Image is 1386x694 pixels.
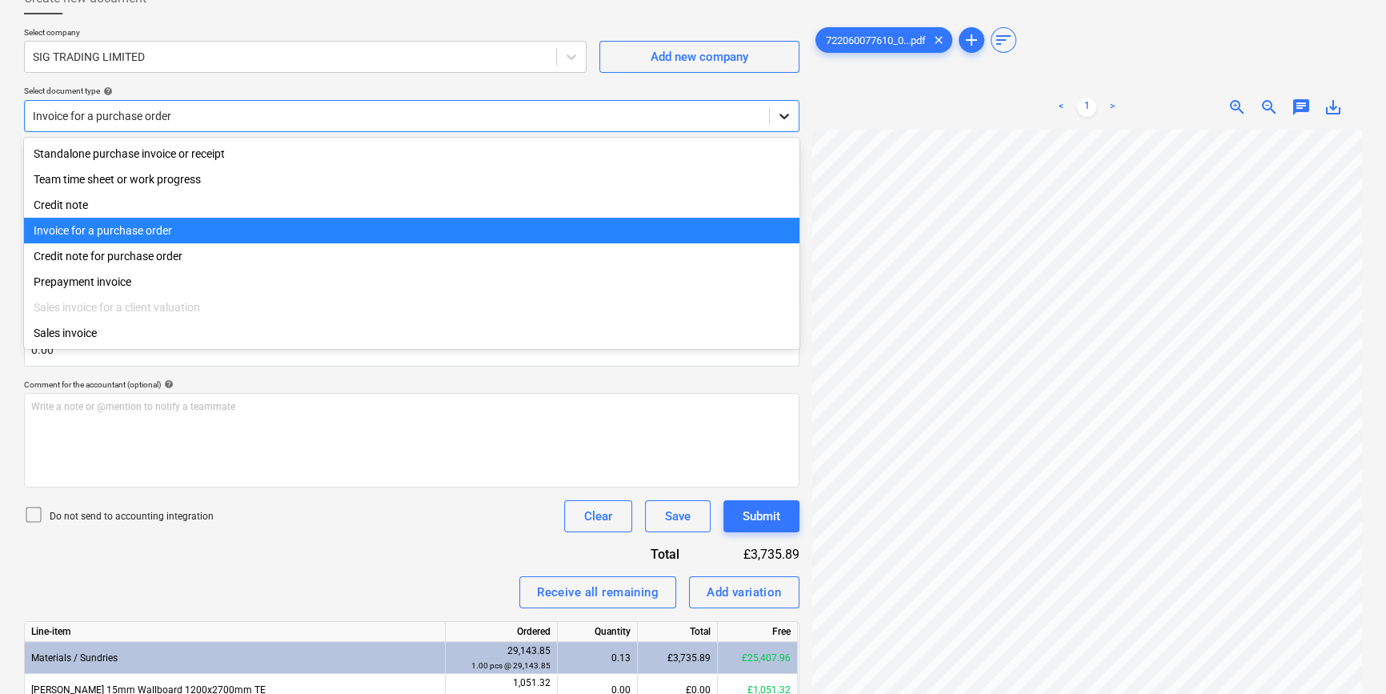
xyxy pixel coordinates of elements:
[537,582,659,603] div: Receive all remaining
[665,506,691,527] div: Save
[564,642,631,674] div: 0.13
[704,545,799,564] div: £3,735.89
[1306,617,1386,694] iframe: Chat Widget
[816,34,935,46] span: 722060077610_0...pdf
[1103,98,1122,117] a: Next page
[564,500,632,532] button: Clear
[24,335,799,367] input: Invoice total amount (optional)
[519,576,676,608] button: Receive all remaining
[723,500,799,532] button: Submit
[1052,98,1071,117] a: Previous page
[24,269,799,295] div: Prepayment invoice
[471,661,551,670] small: 1.00 pcs @ 29,143.85
[24,27,587,41] p: Select company
[24,243,799,269] div: Credit note for purchase order
[1228,98,1247,117] span: zoom_in
[815,27,952,53] div: 722060077610_0...pdf
[24,379,799,390] div: Comment for the accountant (optional)
[645,500,711,532] button: Save
[24,166,799,192] div: Team time sheet or work progress
[161,379,174,389] span: help
[1260,98,1279,117] span: zoom_out
[638,642,718,674] div: £3,735.89
[100,86,113,96] span: help
[689,576,799,608] button: Add variation
[599,41,799,73] button: Add new company
[591,545,705,564] div: Total
[452,644,551,673] div: 29,143.85
[24,141,799,166] div: Standalone purchase invoice or receipt
[24,320,799,346] div: Sales invoice
[994,30,1013,50] span: sort
[584,506,612,527] div: Clear
[31,652,118,664] span: Materials / Sundries
[1077,98,1096,117] a: Page 1 is your current page
[24,295,799,320] div: Sales invoice for a client valuation
[962,30,981,50] span: add
[707,582,782,603] div: Add variation
[718,642,798,674] div: £25,407.96
[638,622,718,642] div: Total
[50,510,214,524] p: Do not send to accounting integration
[446,622,558,642] div: Ordered
[1324,98,1343,117] span: save_alt
[929,30,948,50] span: clear
[24,218,799,243] div: Invoice for a purchase order
[718,622,798,642] div: Free
[651,46,748,67] div: Add new company
[743,506,780,527] div: Submit
[1292,98,1311,117] span: chat
[24,192,799,218] div: Credit note
[558,622,638,642] div: Quantity
[25,622,446,642] div: Line-item
[24,86,799,96] div: Select document type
